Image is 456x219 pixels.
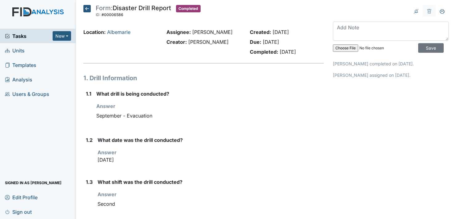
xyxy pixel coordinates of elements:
[107,29,130,35] a: Albemarle
[83,29,106,35] strong: Location:
[5,178,62,188] span: Signed in as [PERSON_NAME]
[98,178,182,186] label: What shift was the drill conducted?
[418,43,444,53] input: Save
[83,73,324,83] h1: 1. Drill Information
[98,191,117,197] strong: Answer
[333,72,449,78] p: [PERSON_NAME] assigned on [DATE].
[5,89,49,99] span: Users & Groups
[102,12,123,17] span: #00006586
[250,29,271,35] strong: Created:
[250,49,278,55] strong: Completed:
[280,49,296,55] span: [DATE]
[86,178,93,186] label: 1.3
[53,31,71,41] button: New
[333,60,449,67] p: [PERSON_NAME] completed on [DATE].
[176,5,201,12] span: Completed
[5,207,32,217] span: Sign out
[96,4,113,12] span: Form:
[98,136,183,144] label: What date was the drill conducted?
[98,198,324,210] div: Second
[98,149,117,155] strong: Answer
[96,103,115,109] strong: Answer
[96,5,171,19] div: Disaster Drill Report
[86,90,91,97] label: 1.1
[188,39,229,45] span: [PERSON_NAME]
[5,46,25,55] span: Units
[5,192,38,202] span: Edit Profile
[5,60,36,70] span: Templates
[86,136,93,144] label: 1.2
[96,110,324,122] div: September - Evacuation
[166,39,187,45] strong: Creator:
[5,75,32,84] span: Analysis
[263,39,279,45] span: [DATE]
[250,39,261,45] strong: Due:
[273,29,289,35] span: [DATE]
[96,90,169,97] label: What drill is being conducted?
[5,32,53,40] a: Tasks
[192,29,233,35] span: [PERSON_NAME]
[166,29,191,35] strong: Assignee:
[98,156,324,163] p: [DATE]
[96,12,101,17] span: ID:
